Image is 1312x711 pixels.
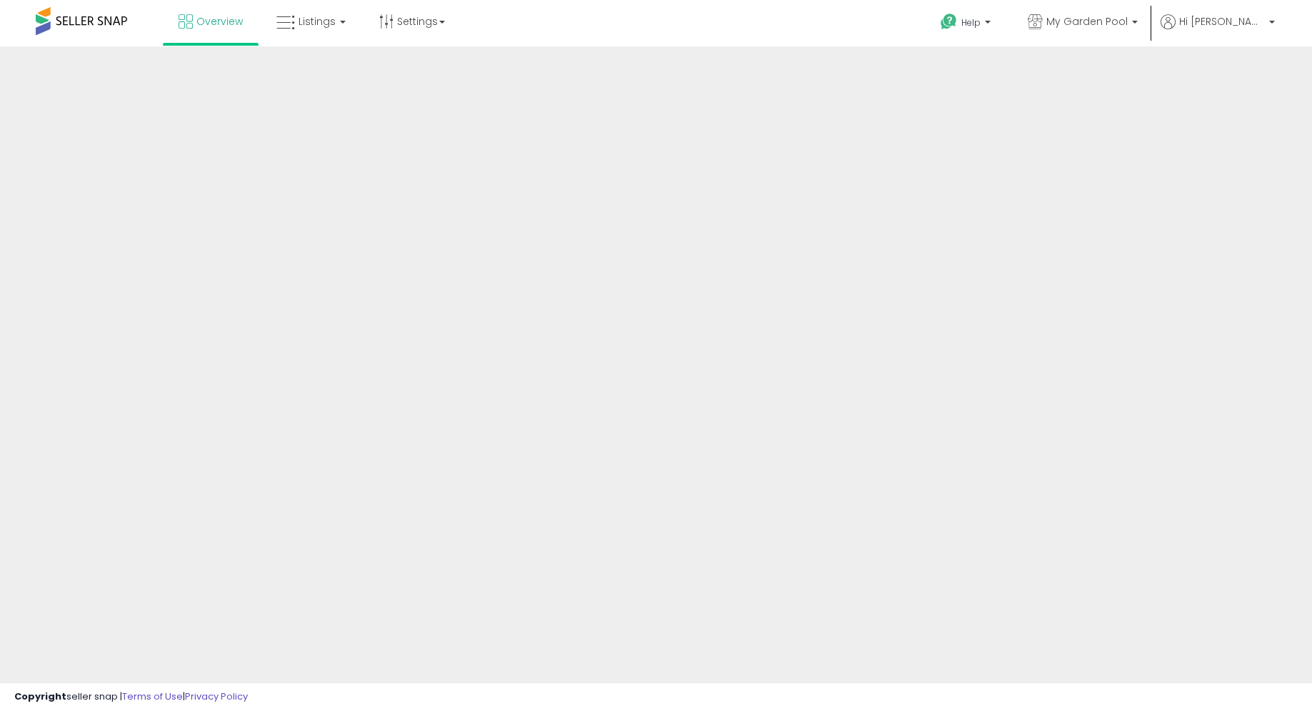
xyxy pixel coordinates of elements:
[1161,14,1275,46] a: Hi [PERSON_NAME]
[1179,14,1265,29] span: Hi [PERSON_NAME]
[196,14,243,29] span: Overview
[961,16,981,29] span: Help
[1046,14,1128,29] span: My Garden Pool
[940,13,958,31] i: Get Help
[929,2,1005,46] a: Help
[299,14,336,29] span: Listings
